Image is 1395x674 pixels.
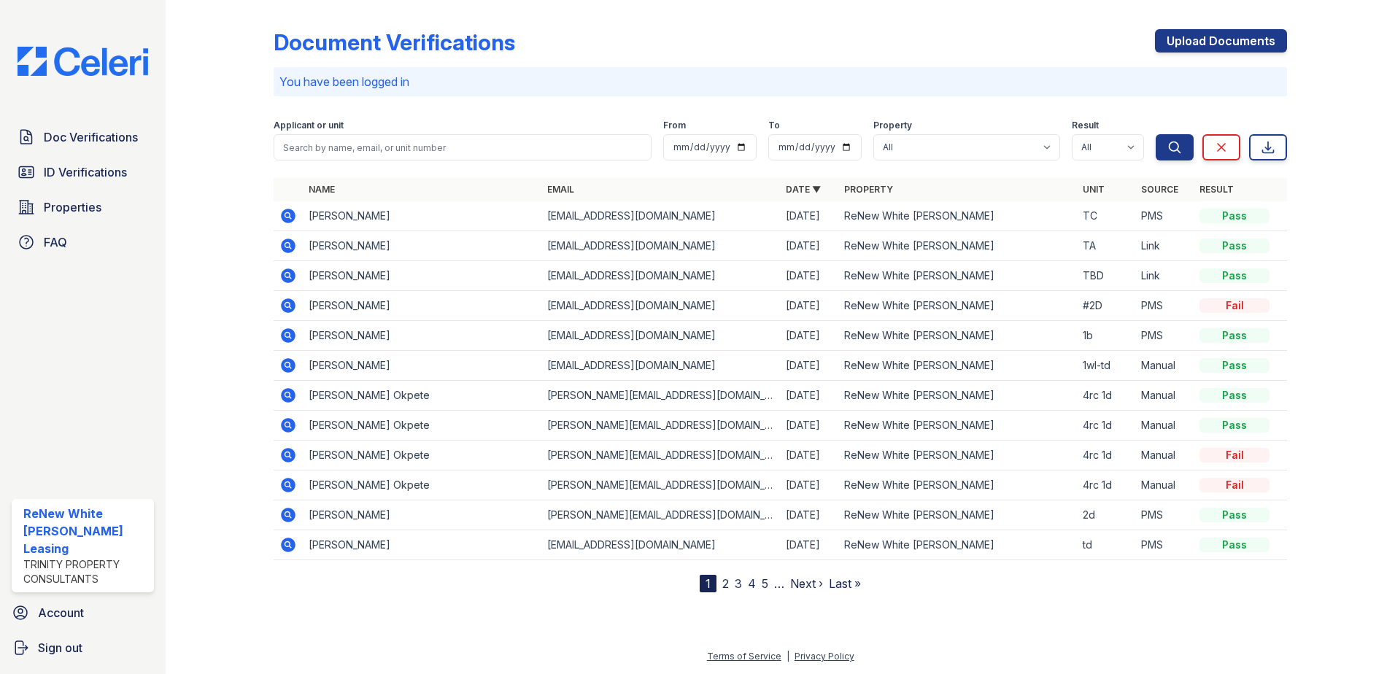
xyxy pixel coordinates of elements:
[303,201,541,231] td: [PERSON_NAME]
[6,598,160,627] a: Account
[44,233,67,251] span: FAQ
[780,500,838,530] td: [DATE]
[1135,530,1194,560] td: PMS
[838,381,1077,411] td: ReNew White [PERSON_NAME]
[780,291,838,321] td: [DATE]
[1199,388,1270,403] div: Pass
[1135,231,1194,261] td: Link
[541,411,780,441] td: [PERSON_NAME][EMAIL_ADDRESS][DOMAIN_NAME]
[303,351,541,381] td: [PERSON_NAME]
[1334,616,1380,659] iframe: chat widget
[780,261,838,291] td: [DATE]
[12,193,154,222] a: Properties
[838,411,1077,441] td: ReNew White [PERSON_NAME]
[23,505,148,557] div: ReNew White [PERSON_NAME] Leasing
[838,231,1077,261] td: ReNew White [PERSON_NAME]
[1199,298,1270,313] div: Fail
[303,530,541,560] td: [PERSON_NAME]
[873,120,912,131] label: Property
[780,321,838,351] td: [DATE]
[541,441,780,470] td: [PERSON_NAME][EMAIL_ADDRESS][DOMAIN_NAME]
[1199,268,1270,283] div: Pass
[844,184,893,195] a: Property
[6,47,160,76] img: CE_Logo_Blue-a8612792a0a2168367f1c8372b55b34899dd931a85d93a1a3d3e32e68fde9ad4.png
[1077,470,1135,500] td: 4rc 1d
[274,120,344,131] label: Applicant or unit
[1135,381,1194,411] td: Manual
[1077,441,1135,470] td: 4rc 1d
[707,651,781,662] a: Terms of Service
[774,575,784,592] span: …
[541,201,780,231] td: [EMAIL_ADDRESS][DOMAIN_NAME]
[1199,184,1234,195] a: Result
[44,128,138,146] span: Doc Verifications
[1199,358,1270,373] div: Pass
[780,201,838,231] td: [DATE]
[303,381,541,411] td: [PERSON_NAME] Okpete
[1199,209,1270,223] div: Pass
[790,576,823,591] a: Next ›
[762,576,768,591] a: 5
[1135,201,1194,231] td: PMS
[786,184,821,195] a: Date ▼
[309,184,335,195] a: Name
[303,231,541,261] td: [PERSON_NAME]
[1077,351,1135,381] td: 1wl-td
[780,351,838,381] td: [DATE]
[780,381,838,411] td: [DATE]
[303,500,541,530] td: [PERSON_NAME]
[541,381,780,411] td: [PERSON_NAME][EMAIL_ADDRESS][DOMAIN_NAME]
[38,604,84,621] span: Account
[1135,470,1194,500] td: Manual
[44,163,127,181] span: ID Verifications
[838,351,1077,381] td: ReNew White [PERSON_NAME]
[780,441,838,470] td: [DATE]
[1199,328,1270,343] div: Pass
[1199,239,1270,253] div: Pass
[838,261,1077,291] td: ReNew White [PERSON_NAME]
[1077,261,1135,291] td: TBD
[748,576,756,591] a: 4
[541,231,780,261] td: [EMAIL_ADDRESS][DOMAIN_NAME]
[1199,508,1270,522] div: Pass
[541,261,780,291] td: [EMAIL_ADDRESS][DOMAIN_NAME]
[541,470,780,500] td: [PERSON_NAME][EMAIL_ADDRESS][DOMAIN_NAME]
[838,470,1077,500] td: ReNew White [PERSON_NAME]
[1077,321,1135,351] td: 1b
[541,351,780,381] td: [EMAIL_ADDRESS][DOMAIN_NAME]
[1135,321,1194,351] td: PMS
[1135,500,1194,530] td: PMS
[1077,291,1135,321] td: #2D
[780,411,838,441] td: [DATE]
[1077,530,1135,560] td: td
[1155,29,1287,53] a: Upload Documents
[1077,500,1135,530] td: 2d
[787,651,789,662] div: |
[274,29,515,55] div: Document Verifications
[303,411,541,441] td: [PERSON_NAME] Okpete
[838,441,1077,470] td: ReNew White [PERSON_NAME]
[1199,448,1270,462] div: Fail
[1135,351,1194,381] td: Manual
[1141,184,1178,195] a: Source
[1135,261,1194,291] td: Link
[6,633,160,662] a: Sign out
[1135,441,1194,470] td: Manual
[1199,418,1270,433] div: Pass
[303,321,541,351] td: [PERSON_NAME]
[38,639,82,656] span: Sign out
[838,321,1077,351] td: ReNew White [PERSON_NAME]
[838,291,1077,321] td: ReNew White [PERSON_NAME]
[274,134,652,160] input: Search by name, email, or unit number
[780,530,838,560] td: [DATE]
[1135,291,1194,321] td: PMS
[838,530,1077,560] td: ReNew White [PERSON_NAME]
[768,120,780,131] label: To
[23,557,148,586] div: Trinity Property Consultants
[12,123,154,152] a: Doc Verifications
[303,261,541,291] td: [PERSON_NAME]
[1077,201,1135,231] td: TC
[795,651,854,662] a: Privacy Policy
[838,201,1077,231] td: ReNew White [PERSON_NAME]
[541,500,780,530] td: [PERSON_NAME][EMAIL_ADDRESS][DOMAIN_NAME]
